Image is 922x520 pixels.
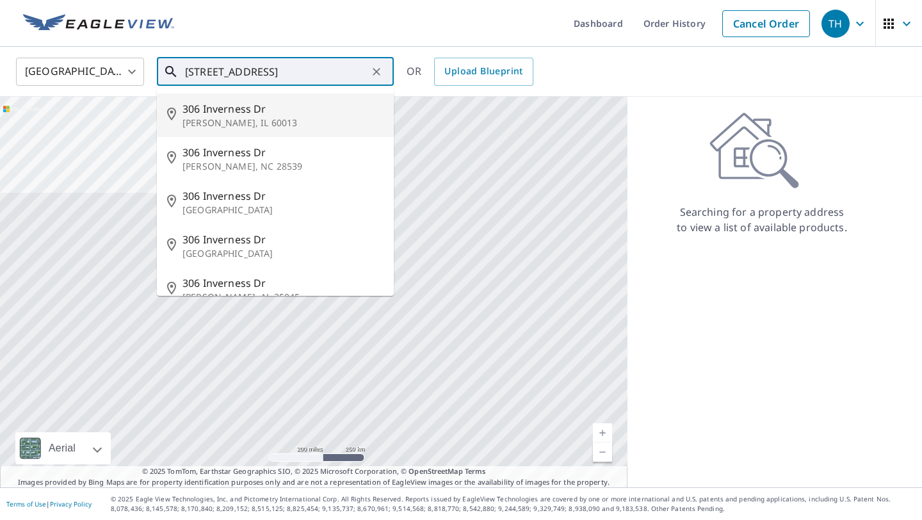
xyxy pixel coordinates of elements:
[182,247,384,260] p: [GEOGRAPHIC_DATA]
[23,14,174,33] img: EV Logo
[6,500,46,508] a: Terms of Use
[407,58,533,86] div: OR
[821,10,850,38] div: TH
[182,145,384,160] span: 306 Inverness Dr
[593,423,612,443] a: Current Level 5, Zoom In
[111,494,916,514] p: © 2025 Eagle View Technologies, Inc. and Pictometry International Corp. All Rights Reserved. Repo...
[434,58,533,86] a: Upload Blueprint
[408,466,462,476] a: OpenStreetMap
[182,232,384,247] span: 306 Inverness Dr
[15,432,111,464] div: Aerial
[50,500,92,508] a: Privacy Policy
[182,188,384,204] span: 306 Inverness Dr
[676,204,848,235] p: Searching for a property address to view a list of available products.
[465,466,486,476] a: Terms
[593,443,612,462] a: Current Level 5, Zoom Out
[182,204,384,216] p: [GEOGRAPHIC_DATA]
[182,101,384,117] span: 306 Inverness Dr
[182,117,384,129] p: [PERSON_NAME], IL 60013
[182,275,384,291] span: 306 Inverness Dr
[182,291,384,304] p: [PERSON_NAME], AL 35045
[6,500,92,508] p: |
[444,63,522,79] span: Upload Blueprint
[142,466,486,477] span: © 2025 TomTom, Earthstar Geographics SIO, © 2025 Microsoft Corporation, ©
[722,10,810,37] a: Cancel Order
[185,54,368,90] input: Search by address or latitude-longitude
[45,432,79,464] div: Aerial
[16,54,144,90] div: [GEOGRAPHIC_DATA]
[368,63,385,81] button: Clear
[182,160,384,173] p: [PERSON_NAME], NC 28539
